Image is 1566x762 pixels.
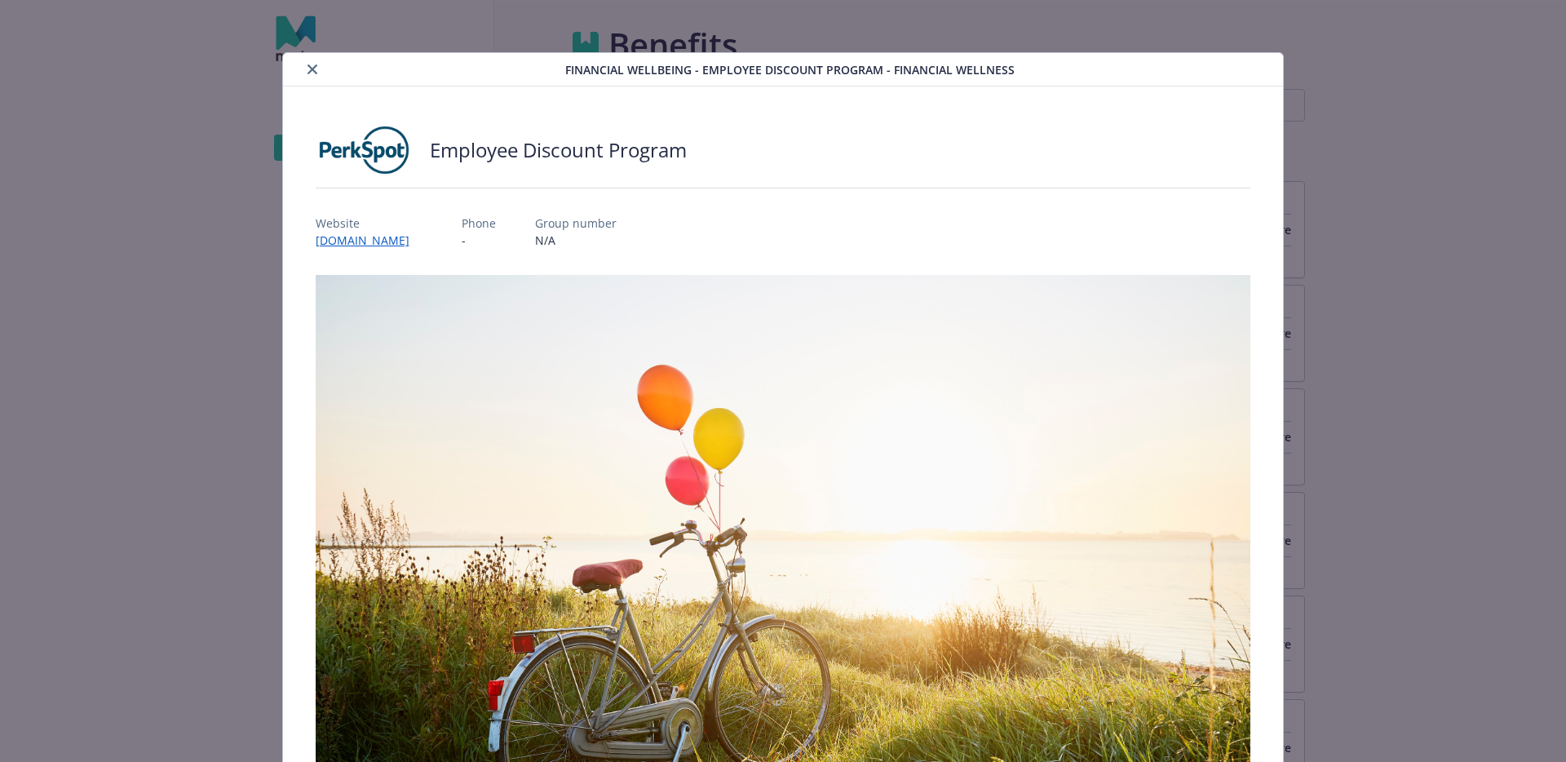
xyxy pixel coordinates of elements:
[316,215,422,232] p: Website
[535,232,617,249] p: N/A
[462,215,496,232] p: Phone
[535,215,617,232] p: Group number
[316,233,422,248] a: [DOMAIN_NAME]
[462,232,496,249] p: -
[430,136,687,164] h2: Employee Discount Program
[316,126,414,175] img: PerkSpot
[303,60,322,79] button: close
[565,61,1015,78] span: Financial Wellbeing - Employee Discount Program - Financial Wellness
